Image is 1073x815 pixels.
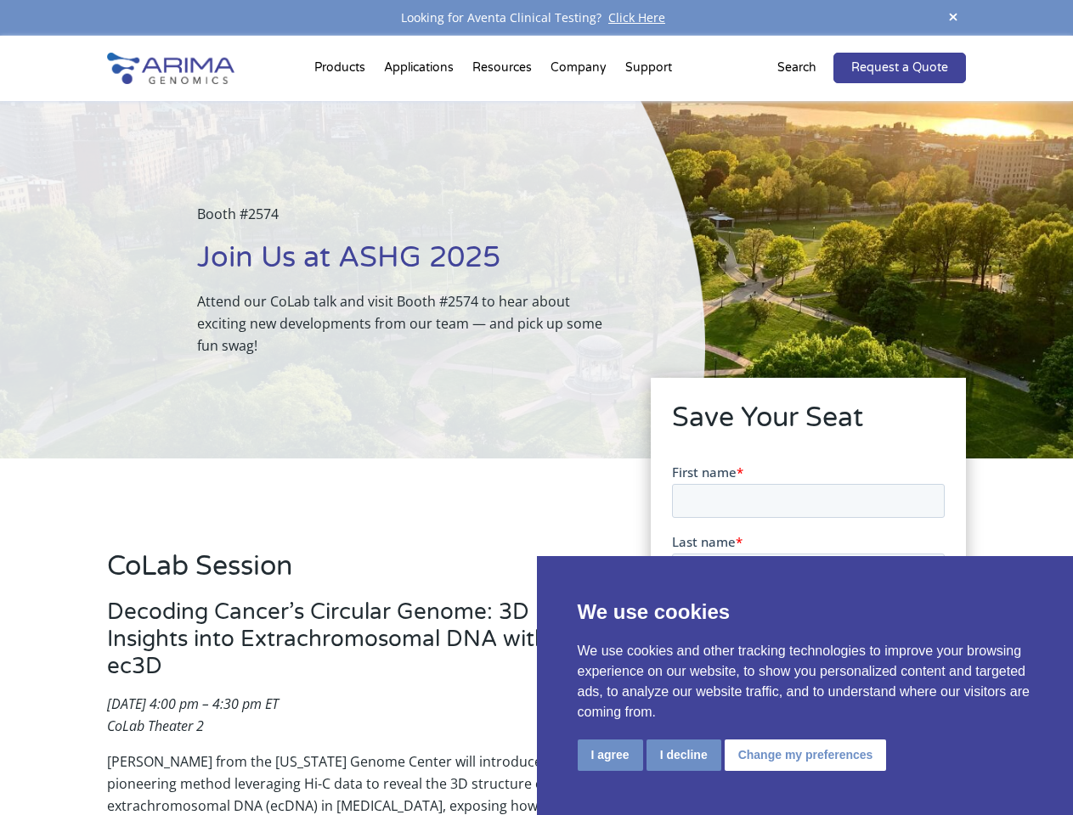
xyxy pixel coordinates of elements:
p: Booth #2574 [197,203,619,239]
img: Arima-Genomics-logo [107,53,234,84]
em: CoLab Theater 2 [107,717,204,735]
h1: Join Us at ASHG 2025 [197,239,619,290]
div: Looking for Aventa Clinical Testing? [107,7,965,29]
p: Attend our CoLab talk and visit Booth #2574 to hear about exciting new developments from our team... [197,290,619,357]
p: Search [777,57,816,79]
button: I agree [578,739,643,771]
a: Request a Quote [833,53,966,83]
button: I decline [647,739,721,771]
h2: CoLab Session [107,548,603,599]
p: We use cookies and other tracking technologies to improve your browsing experience on our website... [578,641,1033,722]
h3: Decoding Cancer’s Circular Genome: 3D Insights into Extrachromosomal DNA with ec3D [107,599,603,693]
button: Change my preferences [725,739,887,771]
p: We use cookies [578,597,1033,627]
em: [DATE] 4:00 pm – 4:30 pm ET [107,694,279,713]
a: Click Here [601,9,672,25]
h2: Save Your Seat [672,399,945,450]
